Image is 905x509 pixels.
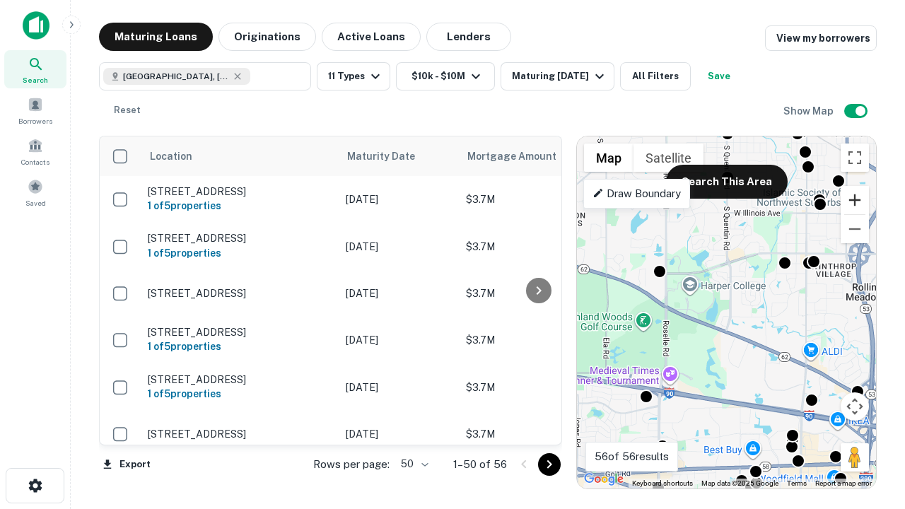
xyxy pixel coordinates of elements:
a: Contacts [4,132,66,170]
p: $3.7M [466,239,607,255]
a: Search [4,50,66,88]
p: [STREET_ADDRESS] [148,428,332,440]
th: Location [141,136,339,176]
p: Rows per page: [313,456,390,473]
button: Drag Pegman onto the map to open Street View [841,443,869,472]
h6: 1 of 5 properties [148,339,332,354]
p: $3.7M [466,286,607,301]
iframe: Chat Widget [834,351,905,419]
a: Saved [4,173,66,211]
button: Zoom in [841,186,869,214]
p: [DATE] [346,286,452,301]
p: 56 of 56 results [595,448,669,465]
a: Report a map error [815,479,872,487]
button: Search This Area [666,165,788,199]
button: All Filters [620,62,691,90]
h6: 1 of 5 properties [148,386,332,402]
a: Terms (opens in new tab) [787,479,807,487]
h6: 1 of 5 properties [148,198,332,213]
p: $3.7M [466,332,607,348]
p: [STREET_ADDRESS] [148,287,332,300]
p: [STREET_ADDRESS] [148,232,332,245]
a: Open this area in Google Maps (opens a new window) [580,470,627,488]
p: [DATE] [346,192,452,207]
p: [DATE] [346,332,452,348]
button: Keyboard shortcuts [632,479,693,488]
button: Maturing Loans [99,23,213,51]
button: Export [99,454,154,475]
button: Maturing [DATE] [501,62,614,90]
span: Maturity Date [347,148,433,165]
span: Location [149,148,192,165]
button: Zoom out [841,215,869,243]
div: 50 [395,454,431,474]
button: Save your search to get updates of matches that match your search criteria. [696,62,742,90]
button: Reset [105,96,150,124]
span: Contacts [21,156,49,168]
h6: 1 of 5 properties [148,245,332,261]
p: Draw Boundary [592,185,681,202]
button: $10k - $10M [396,62,495,90]
p: $3.7M [466,426,607,442]
button: Show street map [584,144,633,172]
button: Toggle fullscreen view [841,144,869,172]
span: [GEOGRAPHIC_DATA], [GEOGRAPHIC_DATA] [123,70,229,83]
a: View my borrowers [765,25,877,51]
button: Active Loans [322,23,421,51]
span: Borrowers [18,115,52,127]
p: $3.7M [466,192,607,207]
button: Lenders [426,23,511,51]
p: [DATE] [346,426,452,442]
h6: Show Map [783,103,836,119]
a: Borrowers [4,91,66,129]
p: [STREET_ADDRESS] [148,326,332,339]
p: [DATE] [346,239,452,255]
p: 1–50 of 56 [453,456,507,473]
button: Show satellite imagery [633,144,703,172]
div: Maturing [DATE] [512,68,608,85]
button: Originations [218,23,316,51]
img: Google [580,470,627,488]
p: [STREET_ADDRESS] [148,185,332,198]
p: [STREET_ADDRESS] [148,373,332,386]
button: Go to next page [538,453,561,476]
th: Maturity Date [339,136,459,176]
button: 11 Types [317,62,390,90]
th: Mortgage Amount [459,136,614,176]
p: [DATE] [346,380,452,395]
span: Search [23,74,48,86]
img: capitalize-icon.png [23,11,49,40]
div: 0 0 [577,136,876,488]
p: $3.7M [466,380,607,395]
span: Saved [25,197,46,209]
span: Mortgage Amount [467,148,575,165]
span: Map data ©2025 Google [701,479,778,487]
